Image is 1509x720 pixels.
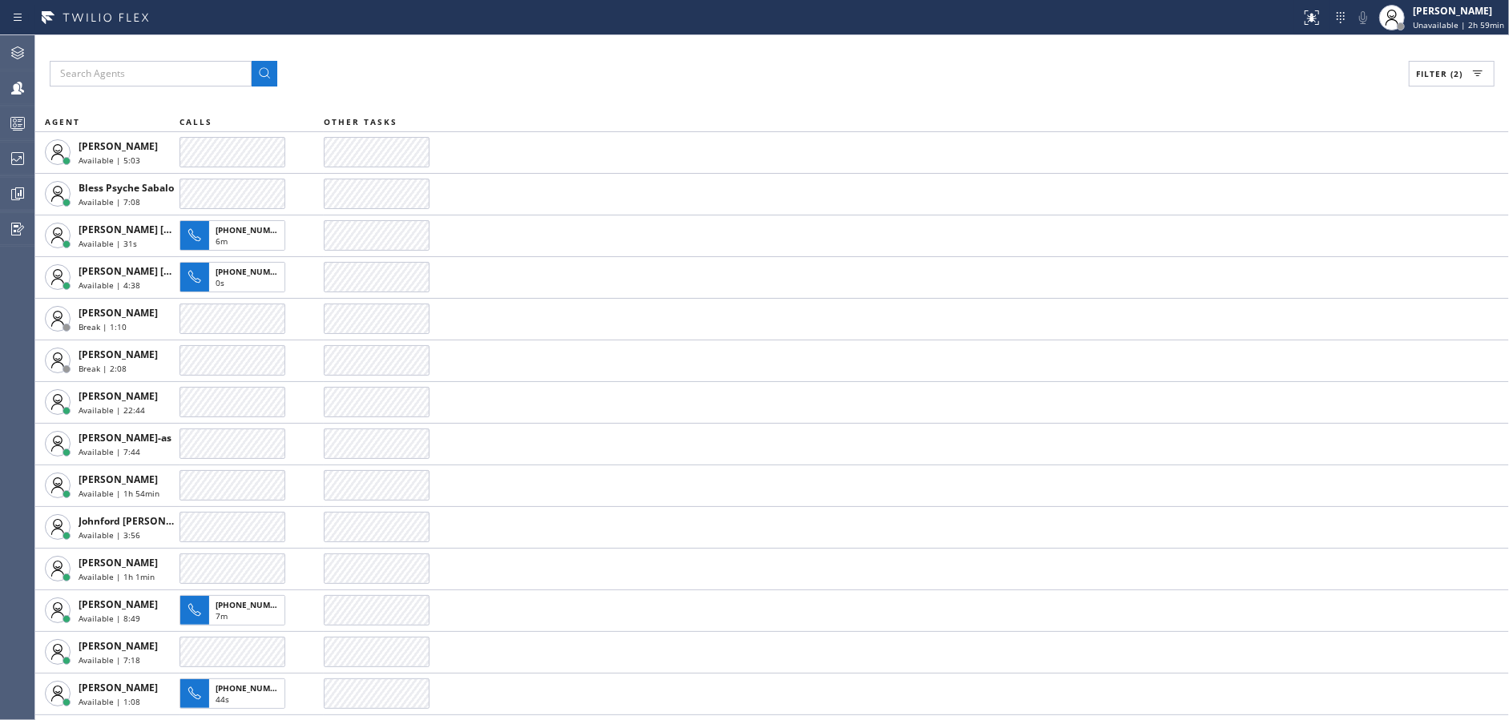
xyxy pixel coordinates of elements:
[216,610,228,621] span: 7m
[79,321,127,332] span: Break | 1:10
[1413,4,1504,18] div: [PERSON_NAME]
[79,155,140,166] span: Available | 5:03
[79,363,127,374] span: Break | 2:08
[1416,68,1463,79] span: Filter (2)
[79,597,158,611] span: [PERSON_NAME]
[79,514,202,528] span: Johnford [PERSON_NAME]
[1409,61,1495,86] button: Filter (2)
[79,348,158,361] span: [PERSON_NAME]
[79,639,158,653] span: [PERSON_NAME]
[180,257,290,297] button: [PHONE_NUMBER]0s
[79,613,140,624] span: Available | 8:49
[1352,6,1374,29] button: Mute
[1413,19,1504,30] span: Unavailable | 2h 59min
[216,599,288,610] span: [PHONE_NUMBER]
[180,215,290,255] button: [PHONE_NUMBER]6m
[79,196,140,207] span: Available | 7:08
[79,571,155,582] span: Available | 1h 1min
[79,238,137,249] span: Available | 31s
[79,223,240,236] span: [PERSON_NAME] [PERSON_NAME]
[216,694,229,705] span: 44s
[216,682,288,694] span: [PHONE_NUMBER]
[79,431,171,444] span: [PERSON_NAME]-as
[79,488,159,499] span: Available | 1h 54min
[79,556,158,569] span: [PERSON_NAME]
[216,277,224,288] span: 0s
[79,280,140,291] span: Available | 4:38
[324,116,397,127] span: OTHER TASKS
[79,264,240,278] span: [PERSON_NAME] [PERSON_NAME]
[50,61,252,86] input: Search Agents
[79,696,140,707] span: Available | 1:08
[79,681,158,694] span: [PERSON_NAME]
[216,266,288,277] span: [PHONE_NUMBER]
[79,306,158,320] span: [PERSON_NAME]
[79,181,174,195] span: Bless Psyche Sabalo
[79,389,158,403] span: [PERSON_NAME]
[79,473,158,486] span: [PERSON_NAME]
[79,139,158,153] span: [PERSON_NAME]
[180,674,290,714] button: [PHONE_NUMBER]44s
[79,446,140,457] span: Available | 7:44
[79,654,140,666] span: Available | 7:18
[79,529,140,541] span: Available | 3:56
[216,235,228,247] span: 6m
[216,224,288,235] span: [PHONE_NUMBER]
[180,116,212,127] span: CALLS
[180,590,290,630] button: [PHONE_NUMBER]7m
[79,404,145,416] span: Available | 22:44
[45,116,80,127] span: AGENT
